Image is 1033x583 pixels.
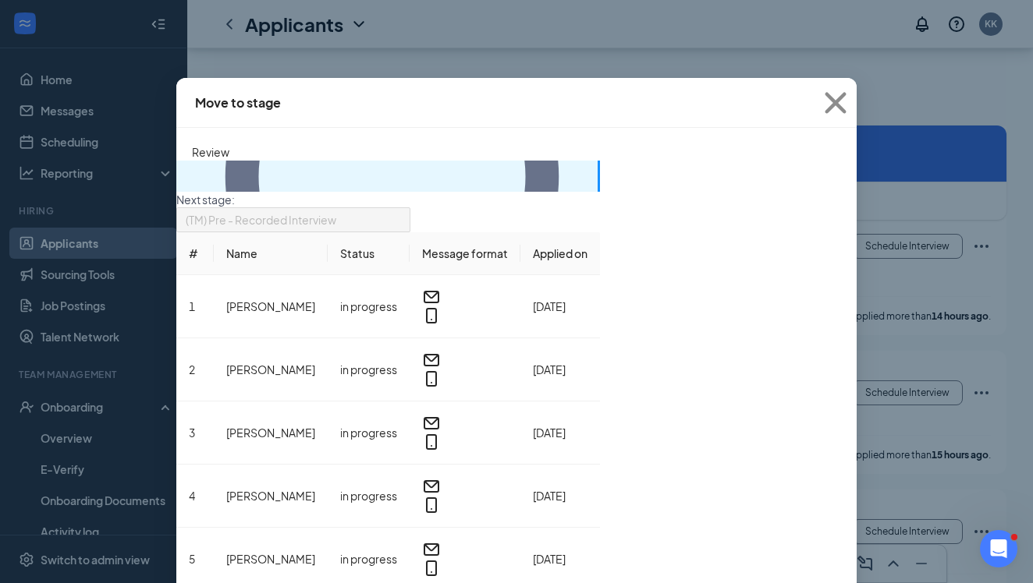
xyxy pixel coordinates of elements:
th: # [176,232,214,275]
span: 4 [189,489,195,503]
span: 1 [189,299,195,313]
svg: MobileSms [422,306,441,325]
iframe: Intercom live chat [980,530,1017,567]
th: Applied on [520,232,600,275]
span: Review [192,145,229,159]
td: [PERSON_NAME] [214,275,328,338]
td: in progress [328,465,410,528]
td: [PERSON_NAME] [214,338,328,401]
td: [DATE] [520,338,600,401]
svg: MobileSms [422,496,441,514]
svg: MobileSms [422,559,441,578]
span: 5 [189,552,195,566]
button: Close [815,78,857,128]
th: Message format [410,232,520,275]
td: [DATE] [520,275,600,338]
svg: Email [422,351,441,369]
svg: Email [422,414,441,433]
p: Next stage : [176,192,587,207]
span: (TM) Pre - Recorded Interview [186,208,336,231]
span: 2 [189,362,195,376]
td: [PERSON_NAME] [214,465,328,528]
svg: Email [422,540,441,559]
td: in progress [328,401,410,465]
svg: Email [422,288,441,306]
th: Name [214,232,328,275]
div: Move to stage [195,94,281,111]
td: in progress [328,338,410,401]
svg: MobileSms [422,433,441,451]
svg: Cross [815,82,857,124]
span: 3 [189,426,195,440]
svg: Email [422,477,441,496]
td: in progress [328,275,410,338]
svg: MobileSms [422,369,441,388]
td: [DATE] [520,401,600,465]
th: Status [328,232,410,275]
td: [PERSON_NAME] [214,401,328,465]
td: [DATE] [520,465,600,528]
